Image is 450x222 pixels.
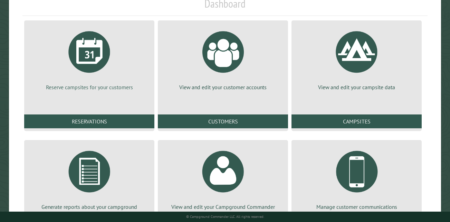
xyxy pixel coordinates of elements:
p: View and edit your Campground Commander account [166,203,280,219]
a: View and edit your customer accounts [166,26,280,91]
a: Reserve campsites for your customers [32,26,146,91]
a: View and edit your campsite data [300,26,413,91]
a: Manage customer communications [300,146,413,211]
p: View and edit your customer accounts [166,83,280,91]
a: Reservations [24,114,154,128]
p: Reserve campsites for your customers [32,83,146,91]
a: View and edit your Campground Commander account [166,146,280,219]
p: View and edit your campsite data [300,83,413,91]
a: Generate reports about your campground [32,146,146,211]
a: Campsites [291,114,422,128]
small: © Campground Commander LLC. All rights reserved. [186,214,264,219]
a: Customers [158,114,288,128]
p: Manage customer communications [300,203,413,211]
p: Generate reports about your campground [32,203,146,211]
